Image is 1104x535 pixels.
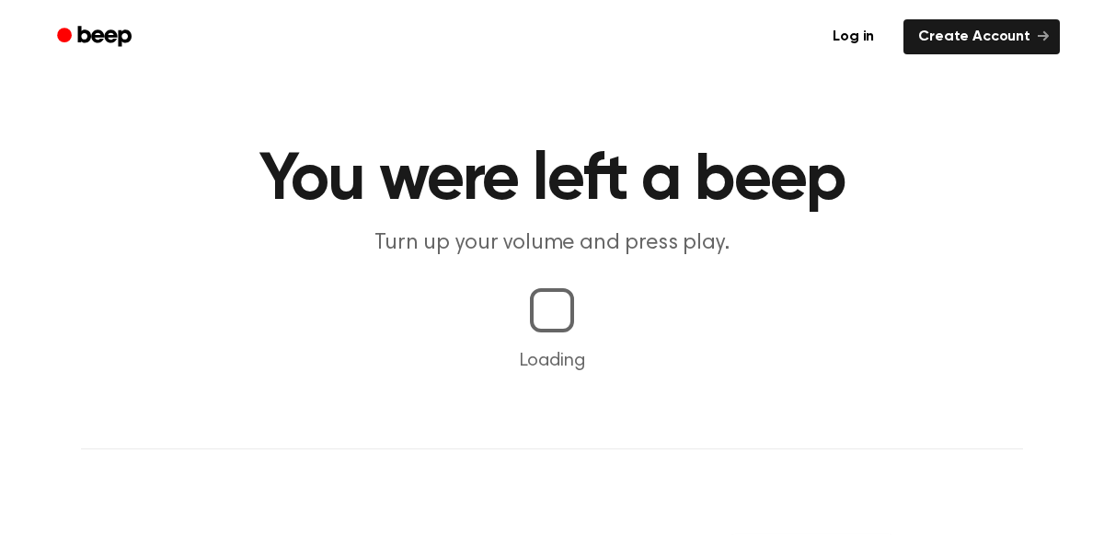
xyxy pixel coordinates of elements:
[903,19,1060,54] a: Create Account
[22,347,1082,375] p: Loading
[81,147,1023,214] h1: You were left a beep
[199,228,905,259] p: Turn up your volume and press play.
[44,19,148,55] a: Beep
[814,16,892,58] a: Log in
